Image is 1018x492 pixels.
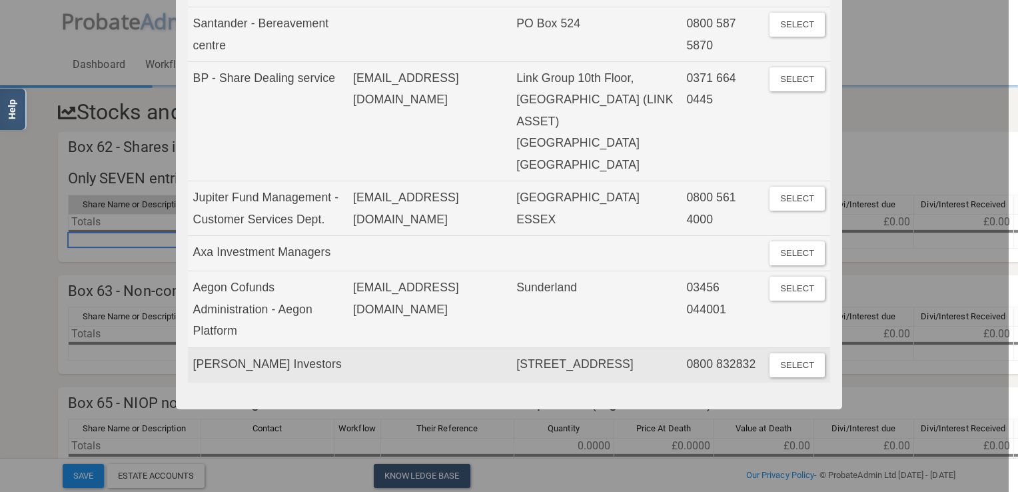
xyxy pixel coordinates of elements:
td: [GEOGRAPHIC_DATA] ESSEX [511,181,681,236]
td: 0800 832832 [681,347,764,382]
td: 0371 664 0445 [681,61,764,181]
button: Select [769,353,825,377]
td: [EMAIL_ADDRESS][DOMAIN_NAME] [348,271,511,347]
button: Select [769,67,825,91]
td: 0800 561 4000 [681,181,764,236]
button: Select [769,13,825,37]
td: Jupiter Fund Management - Customer Services Dept. [188,181,348,236]
td: PO Box 524 [511,7,681,62]
td: [PERSON_NAME] Investors [188,347,348,382]
td: BP - Share Dealing service [188,61,348,181]
td: Sunderland [511,271,681,347]
td: [EMAIL_ADDRESS][DOMAIN_NAME] [348,61,511,181]
button: Select [769,241,825,265]
td: [EMAIL_ADDRESS][DOMAIN_NAME] [348,181,511,236]
button: Select [769,277,825,301]
button: Select [769,187,825,211]
td: 03456 044001 [681,271,764,347]
td: 0800 587 5870 [681,7,764,62]
td: Santander - Bereavement centre [188,7,348,62]
td: [STREET_ADDRESS] [511,347,681,382]
td: Link Group 10th Floor, [GEOGRAPHIC_DATA] (LINK ASSET) [GEOGRAPHIC_DATA] [GEOGRAPHIC_DATA] [511,61,681,181]
td: Aegon Cofunds Administration - Aegon Platform [188,271,348,347]
td: Axa Investment Managers [188,236,348,271]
